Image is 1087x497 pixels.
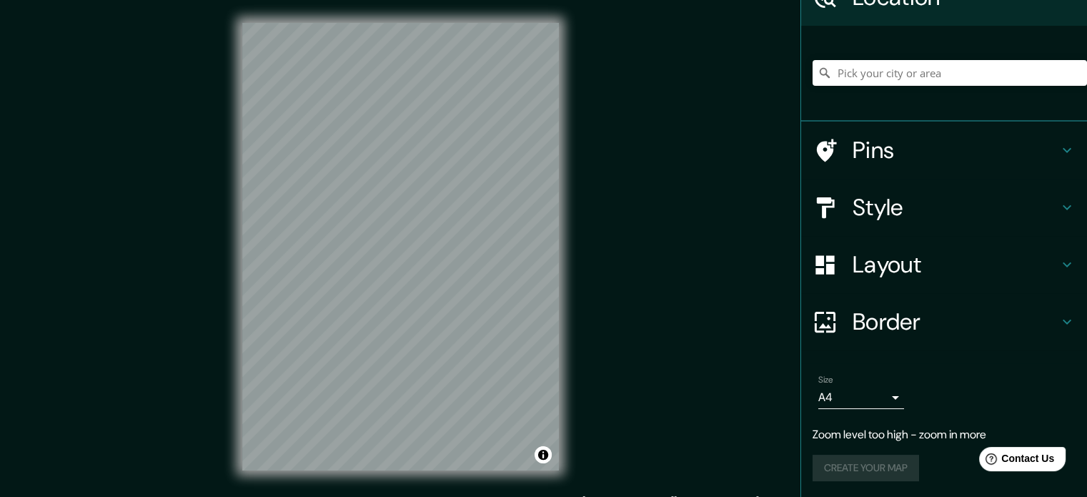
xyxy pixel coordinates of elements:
[813,60,1087,86] input: Pick your city or area
[853,250,1058,279] h4: Layout
[801,122,1087,179] div: Pins
[818,386,904,409] div: A4
[853,307,1058,336] h4: Border
[853,136,1058,164] h4: Pins
[960,441,1071,481] iframe: Help widget launcher
[813,426,1076,443] p: Zoom level too high - zoom in more
[853,193,1058,222] h4: Style
[801,293,1087,350] div: Border
[242,23,559,471] canvas: Map
[801,179,1087,236] div: Style
[535,446,552,463] button: Toggle attribution
[801,236,1087,293] div: Layout
[818,374,833,386] label: Size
